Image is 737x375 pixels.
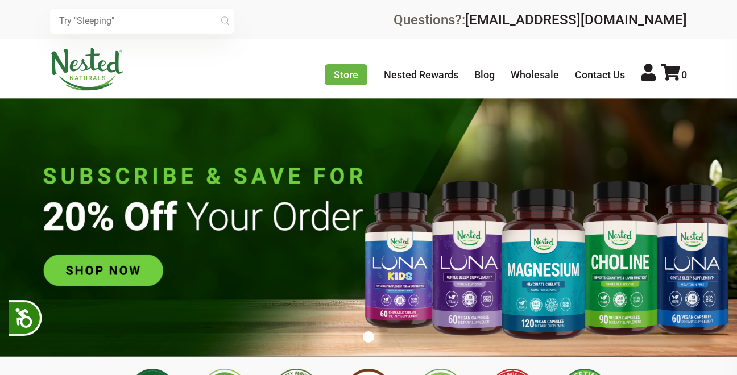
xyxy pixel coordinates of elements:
[681,69,687,81] span: 0
[363,331,374,343] button: 1 of 1
[575,69,625,81] a: Contact Us
[511,69,559,81] a: Wholesale
[474,69,495,81] a: Blog
[384,69,458,81] a: Nested Rewards
[50,48,124,91] img: Nested Naturals
[661,69,687,81] a: 0
[50,9,234,34] input: Try "Sleeping"
[465,12,687,28] a: [EMAIL_ADDRESS][DOMAIN_NAME]
[394,13,687,27] div: Questions?:
[325,64,367,85] a: Store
